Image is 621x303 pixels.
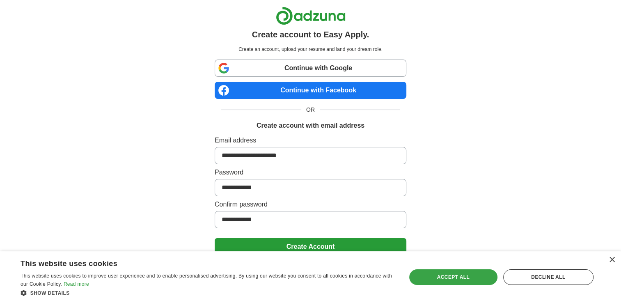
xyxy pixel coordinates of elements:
[252,28,369,41] h1: Create account to Easy Apply.
[21,256,374,269] div: This website uses cookies
[21,289,395,297] div: Show details
[21,273,392,287] span: This website uses cookies to improve user experience and to enable personalised advertising. By u...
[215,60,406,77] a: Continue with Google
[276,7,346,25] img: Adzuna logo
[216,46,405,53] p: Create an account, upload your resume and land your dream role.
[64,281,89,287] a: Read more, opens a new window
[215,238,406,255] button: Create Account
[503,269,594,285] div: Decline all
[215,135,406,145] label: Email address
[409,269,497,285] div: Accept all
[257,121,364,131] h1: Create account with email address
[215,82,406,99] a: Continue with Facebook
[609,257,615,263] div: Close
[30,290,70,296] span: Show details
[215,168,406,177] label: Password
[301,106,320,114] span: OR
[215,200,406,209] label: Confirm password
